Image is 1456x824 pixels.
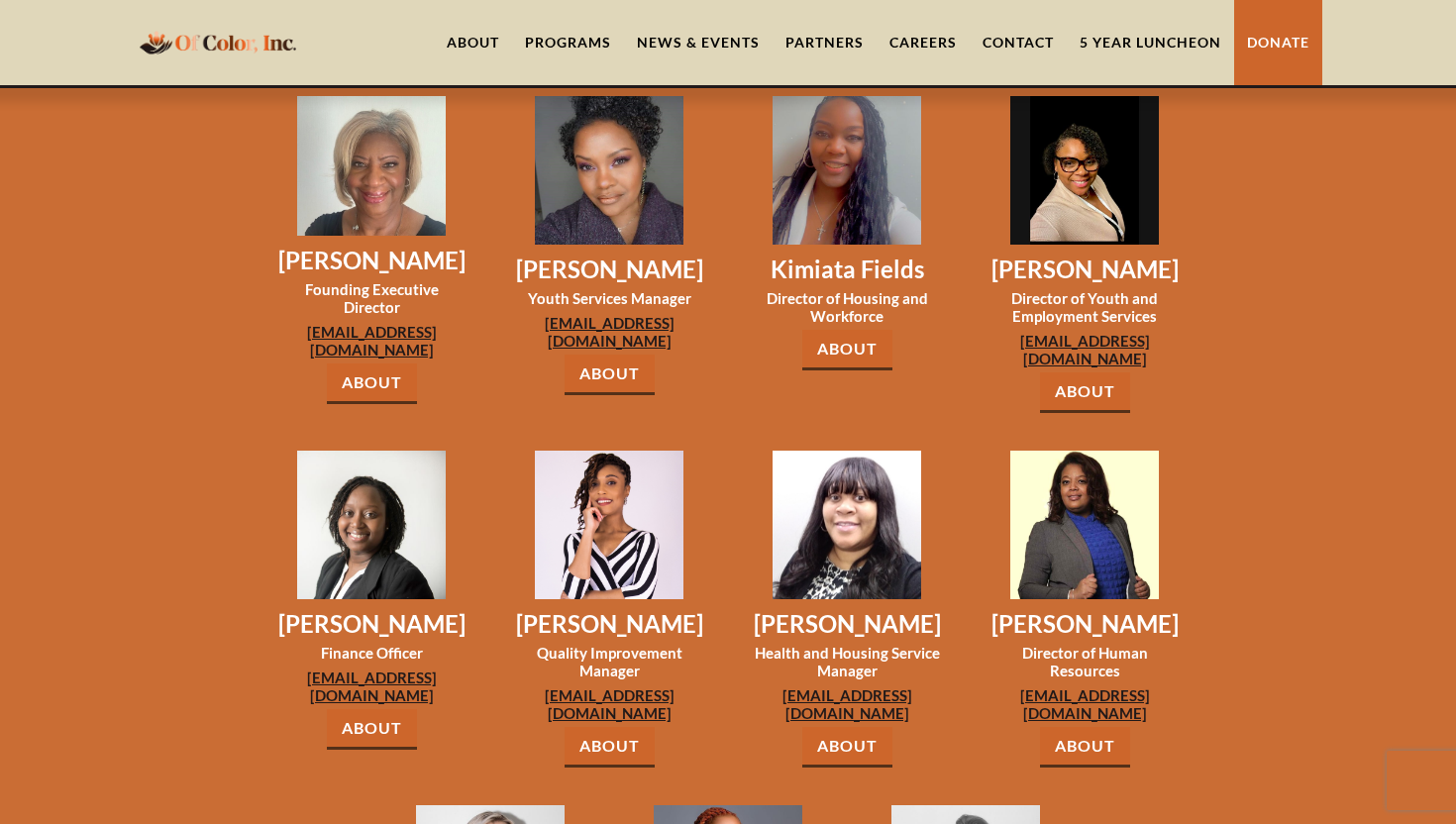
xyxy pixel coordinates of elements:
h3: Quality Improvement Manager [513,644,705,679]
a: About [1040,727,1130,768]
h3: Director of Youth and Employment Services [988,289,1181,325]
a: home [134,19,302,65]
div: Programs [525,33,611,52]
h3: [PERSON_NAME] [275,246,468,275]
a: About [327,709,417,750]
a: [EMAIL_ADDRESS][DOMAIN_NAME] [275,323,468,359]
a: About [327,363,417,404]
a: [EMAIL_ADDRESS][DOMAIN_NAME] [513,686,705,722]
h3: Director of Housing and Workforce [751,289,943,325]
h3: Kimiata Fields [751,255,943,284]
h3: Founding Executive Director [275,280,468,316]
a: About [802,727,892,768]
a: [EMAIL_ADDRESS][DOMAIN_NAME] [988,332,1181,367]
h3: [PERSON_NAME] [988,609,1181,639]
h3: [PERSON_NAME] [275,609,468,639]
h3: [PERSON_NAME] [751,609,943,639]
h3: [PERSON_NAME] [513,609,705,639]
h3: Youth Services Manager [513,289,705,307]
a: About [1040,372,1130,413]
h3: [PERSON_NAME] [513,255,705,284]
a: About [565,355,655,395]
a: About [565,727,655,768]
a: [EMAIL_ADDRESS][DOMAIN_NAME] [275,669,468,704]
a: [EMAIL_ADDRESS][DOMAIN_NAME] [751,686,943,722]
a: About [802,330,892,370]
h3: Health and Housing Service Manager [751,644,943,679]
a: [EMAIL_ADDRESS][DOMAIN_NAME] [988,686,1181,722]
a: [EMAIL_ADDRESS][DOMAIN_NAME] [513,314,705,350]
h3: [PERSON_NAME] [988,255,1181,284]
h3: Director of Human Resources [988,644,1181,679]
h3: Finance Officer [275,644,468,662]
